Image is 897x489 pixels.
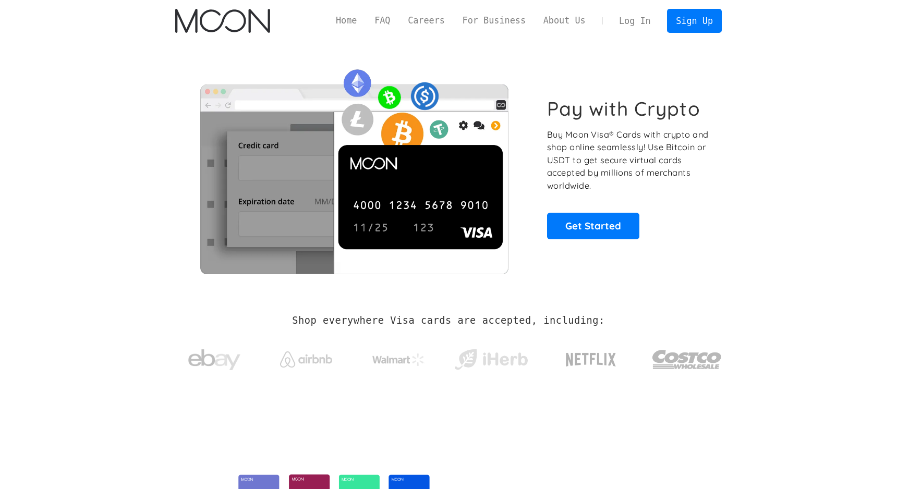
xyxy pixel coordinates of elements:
[610,9,659,32] a: Log In
[327,14,366,27] a: Home
[372,353,425,366] img: Walmart
[565,347,617,373] img: Netflix
[188,344,240,376] img: ebay
[292,315,604,326] h2: Shop everywhere Visa cards are accepted, including:
[360,343,438,371] a: Walmart
[547,97,700,120] h1: Pay with Crypto
[547,128,710,192] p: Buy Moon Visa® Cards with crypto and shop online seamlessly! Use Bitcoin or USDT to get secure vi...
[175,62,532,274] img: Moon Cards let you spend your crypto anywhere Visa is accepted.
[175,9,270,33] a: home
[652,329,722,384] a: Costco
[452,336,530,378] a: iHerb
[268,341,345,373] a: Airbnb
[544,336,638,378] a: Netflix
[667,9,721,32] a: Sign Up
[547,213,639,239] a: Get Started
[652,340,722,379] img: Costco
[366,14,399,27] a: FAQ
[454,14,535,27] a: For Business
[175,333,253,382] a: ebay
[280,351,332,368] img: Airbnb
[399,14,453,27] a: Careers
[452,346,530,373] img: iHerb
[175,9,270,33] img: Moon Logo
[535,14,595,27] a: About Us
